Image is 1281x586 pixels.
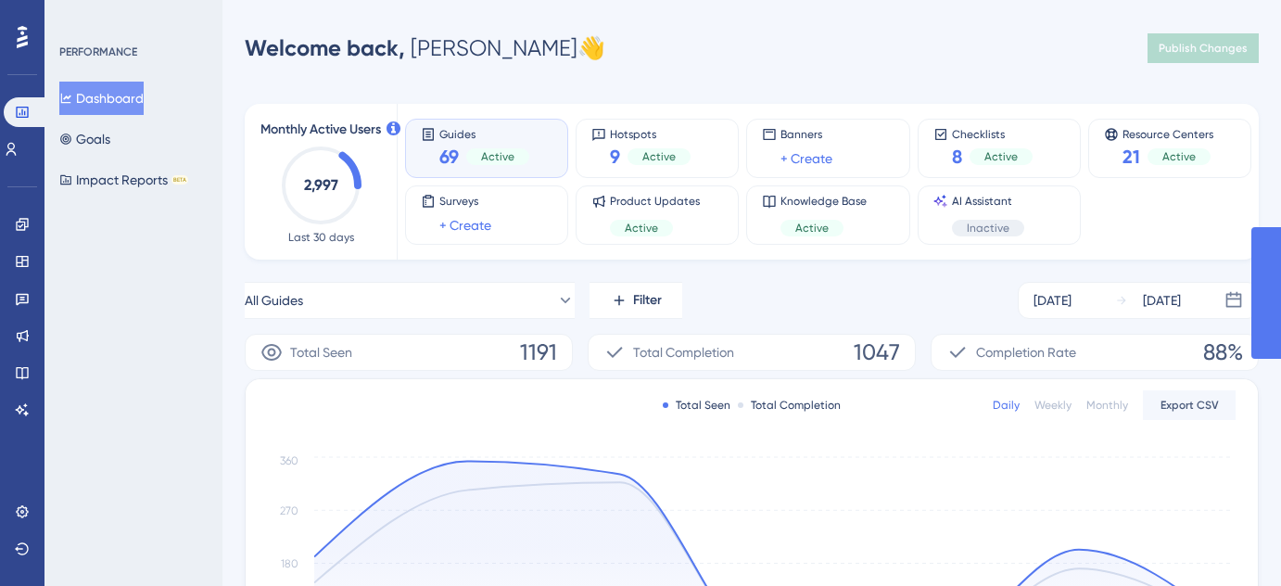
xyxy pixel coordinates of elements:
button: Export CSV [1143,390,1236,420]
span: 88% [1203,338,1243,367]
span: Banners [780,127,832,142]
div: [DATE] [1034,289,1072,312]
button: Filter [590,282,682,319]
div: Monthly [1086,398,1128,413]
div: [DATE] [1143,289,1181,312]
span: Last 30 days [288,230,354,245]
span: All Guides [245,289,303,312]
tspan: 180 [281,557,298,570]
div: Total Seen [663,398,730,413]
a: + Create [439,214,491,236]
span: Publish Changes [1159,41,1248,56]
span: 69 [439,144,459,170]
button: Impact ReportsBETA [59,163,188,197]
span: Active [984,149,1018,164]
div: Weekly [1034,398,1072,413]
button: Goals [59,122,110,156]
span: Filter [633,289,662,312]
span: Active [625,221,658,236]
tspan: 360 [280,454,298,467]
a: + Create [780,147,832,170]
button: All Guides [245,282,575,319]
button: Publish Changes [1148,33,1259,63]
span: Active [795,221,829,236]
div: Daily [993,398,1020,413]
span: Resource Centers [1122,127,1213,140]
span: Total Completion [633,341,734,363]
text: 2,997 [304,176,338,194]
span: Active [481,149,514,164]
button: Dashboard [59,82,144,115]
span: 1191 [520,338,557,367]
span: Monthly Active Users [260,119,381,141]
span: Completion Rate [976,341,1076,363]
span: Active [642,149,676,164]
span: 1047 [854,338,900,367]
span: Total Seen [290,341,352,363]
span: AI Assistant [952,194,1024,209]
div: BETA [171,175,188,185]
span: Knowledge Base [780,194,867,209]
iframe: UserGuiding AI Assistant Launcher [1203,513,1259,568]
span: Welcome back, [245,34,405,61]
span: Checklists [952,127,1033,140]
span: Export CSV [1161,398,1219,413]
span: 21 [1122,144,1140,170]
div: Total Completion [738,398,841,413]
div: [PERSON_NAME] 👋 [245,33,605,63]
span: Hotspots [610,127,691,140]
span: 9 [610,144,620,170]
span: Surveys [439,194,491,209]
span: Guides [439,127,529,140]
span: Active [1162,149,1196,164]
span: Product Updates [610,194,700,209]
span: 8 [952,144,962,170]
div: PERFORMANCE [59,45,137,59]
span: Inactive [967,221,1009,236]
tspan: 270 [280,504,298,517]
